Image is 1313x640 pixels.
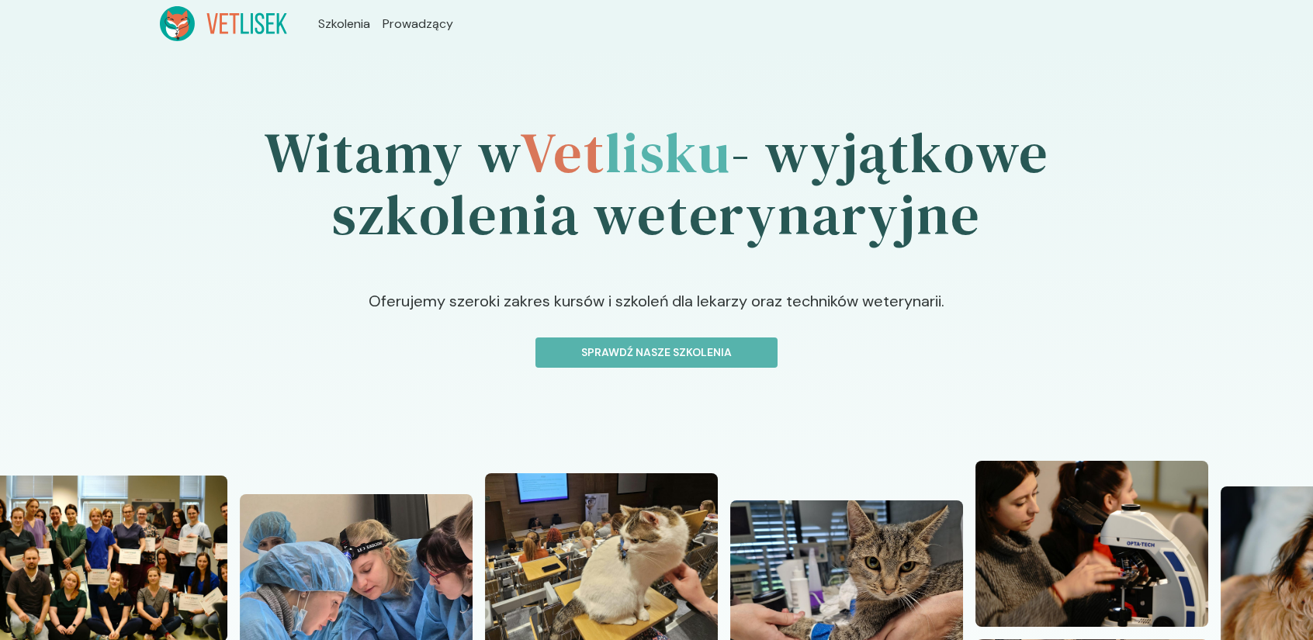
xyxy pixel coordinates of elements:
[318,15,370,33] a: Szkolenia
[975,461,1208,627] img: Z2WOrpbqstJ98vaB_DSC04907.JPG
[520,114,605,191] span: Vet
[535,337,778,368] button: Sprawdź nasze szkolenia
[219,289,1094,337] p: Oferujemy szeroki zakres kursów i szkoleń dla lekarzy oraz techników weterynarii.
[160,78,1153,289] h1: Witamy w - wyjątkowe szkolenia weterynaryjne
[383,15,453,33] a: Prowadzący
[549,344,764,361] p: Sprawdź nasze szkolenia
[605,114,731,191] span: lisku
